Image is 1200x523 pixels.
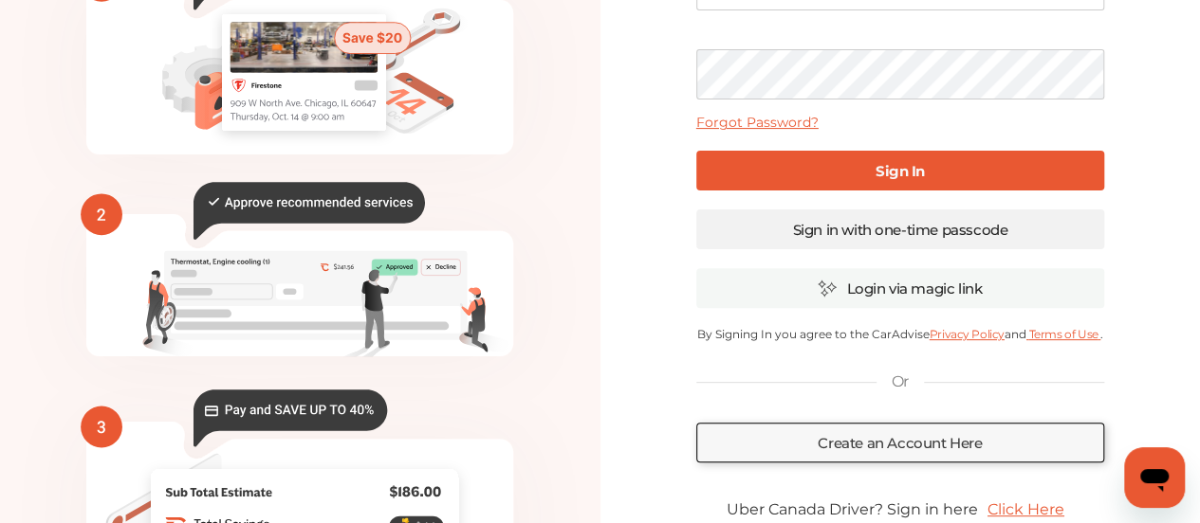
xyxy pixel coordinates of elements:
a: Login via magic link [696,268,1104,308]
b: Sign In [876,162,925,180]
a: Create an Account Here [696,423,1104,462]
p: Or [892,371,909,392]
a: Privacy Policy [929,327,1004,341]
a: Forgot Password? [696,114,819,131]
a: Terms of Use [1026,327,1100,341]
span: Uber Canada Driver? Sign in here [727,500,978,518]
p: By Signing In you agree to the CarAdvise and . [696,327,1104,341]
a: Sign in with one-time passcode [696,209,1104,249]
a: Sign In [696,151,1104,190]
img: magic_icon.32c66aac.svg [818,280,837,298]
iframe: Button to launch messaging window [1124,447,1185,508]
